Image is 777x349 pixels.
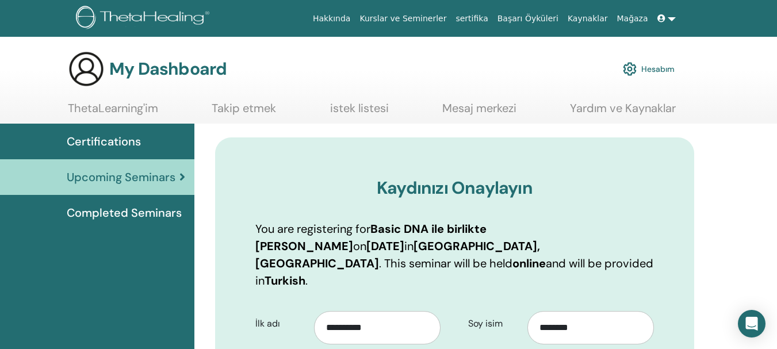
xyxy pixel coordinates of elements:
a: Yardım ve Kaynaklar [570,101,676,124]
label: Soy isim [460,313,527,335]
span: Completed Seminars [67,204,182,221]
img: logo.png [76,6,213,32]
a: Hesabım [623,56,675,82]
a: istek listesi [330,101,389,124]
a: Hakkında [308,8,355,29]
b: Turkish [265,273,305,288]
a: Mesaj merkezi [442,101,516,124]
a: Mağaza [612,8,652,29]
h3: Kaydınızı Onaylayın [255,178,654,198]
a: Kaynaklar [563,8,613,29]
a: Başarı Öyküleri [493,8,563,29]
a: sertifika [451,8,492,29]
img: generic-user-icon.jpg [68,51,105,87]
a: Takip etmek [212,101,276,124]
span: Certifications [67,133,141,150]
p: You are registering for on in . This seminar will be held and will be provided in . [255,220,654,289]
label: İlk adı [247,313,315,335]
a: Kurslar ve Seminerler [355,8,451,29]
a: ThetaLearning'im [68,101,158,124]
div: Open Intercom Messenger [738,310,765,338]
span: Upcoming Seminars [67,168,175,186]
b: Basic DNA ile birlikte [PERSON_NAME] [255,221,487,254]
b: [DATE] [366,239,404,254]
img: cog.svg [623,59,637,79]
h3: My Dashboard [109,59,227,79]
b: online [512,256,546,271]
